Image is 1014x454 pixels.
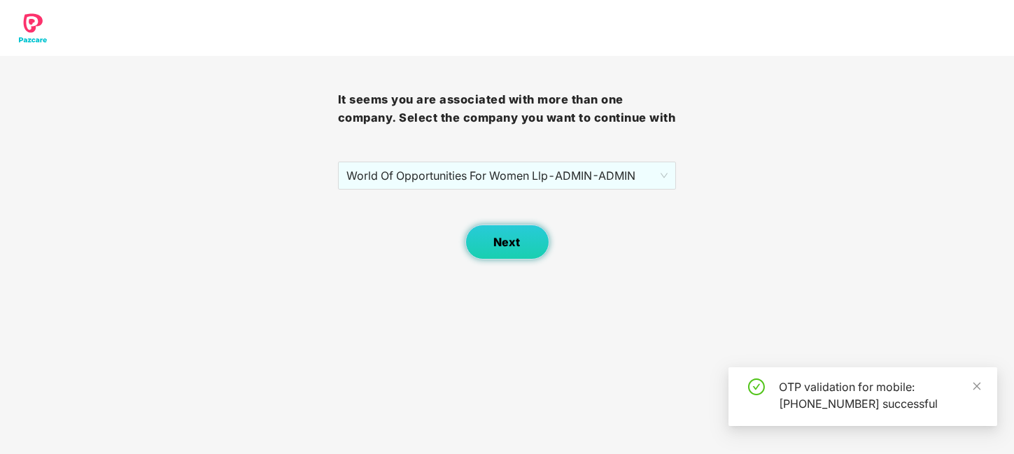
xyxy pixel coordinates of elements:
[779,378,980,412] div: OTP validation for mobile: [PHONE_NUMBER] successful
[972,381,982,391] span: close
[465,225,549,260] button: Next
[338,91,676,127] h3: It seems you are associated with more than one company. Select the company you want to continue with
[346,162,668,189] span: World Of Opportunities For Women Llp - ADMIN - ADMIN
[748,378,765,395] span: check-circle
[494,236,521,249] span: Next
